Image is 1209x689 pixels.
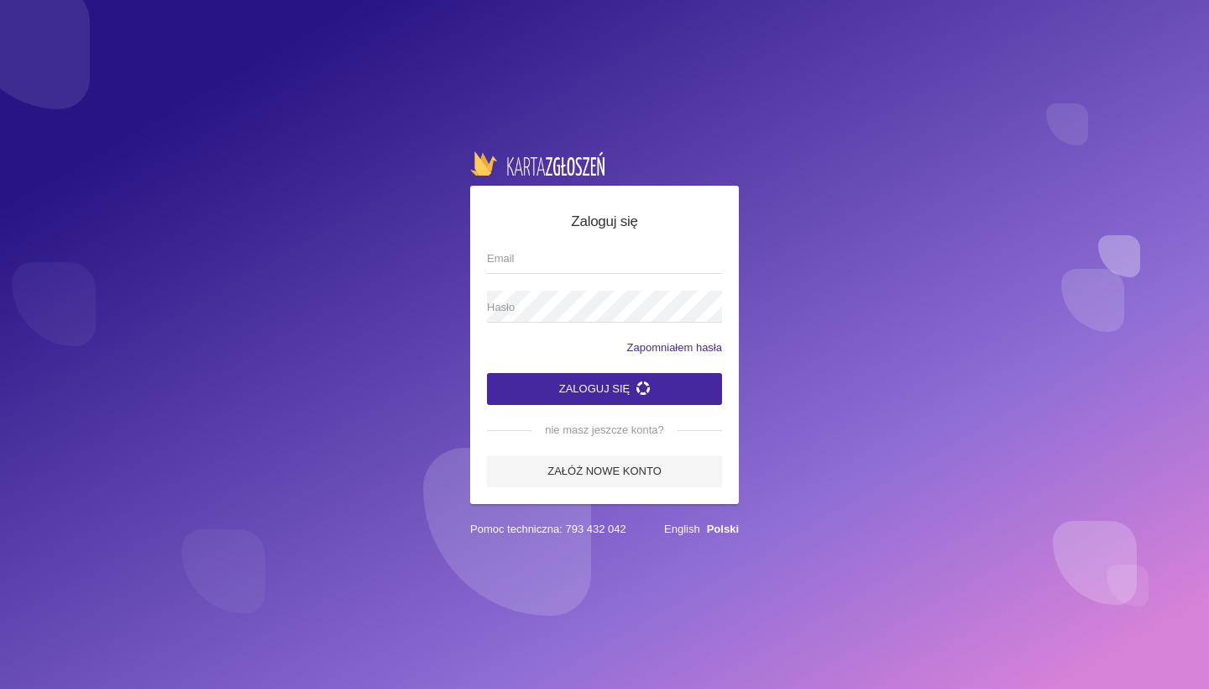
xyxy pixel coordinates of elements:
[470,521,626,538] span: Pomoc techniczna: 793 432 042
[707,523,739,535] a: Polski
[487,211,722,233] h5: Zaloguj się
[487,299,705,316] span: Hasło
[664,523,700,535] a: English
[470,151,604,175] img: logo-karta.png
[487,250,705,267] span: Email
[487,242,722,274] input: Email
[627,339,722,356] a: Zapomniałem hasła
[487,373,722,405] button: Zaloguj się
[487,291,722,323] input: Hasło
[487,455,722,487] a: Załóż nowe konto
[531,422,678,439] span: nie masz jeszcze konta?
